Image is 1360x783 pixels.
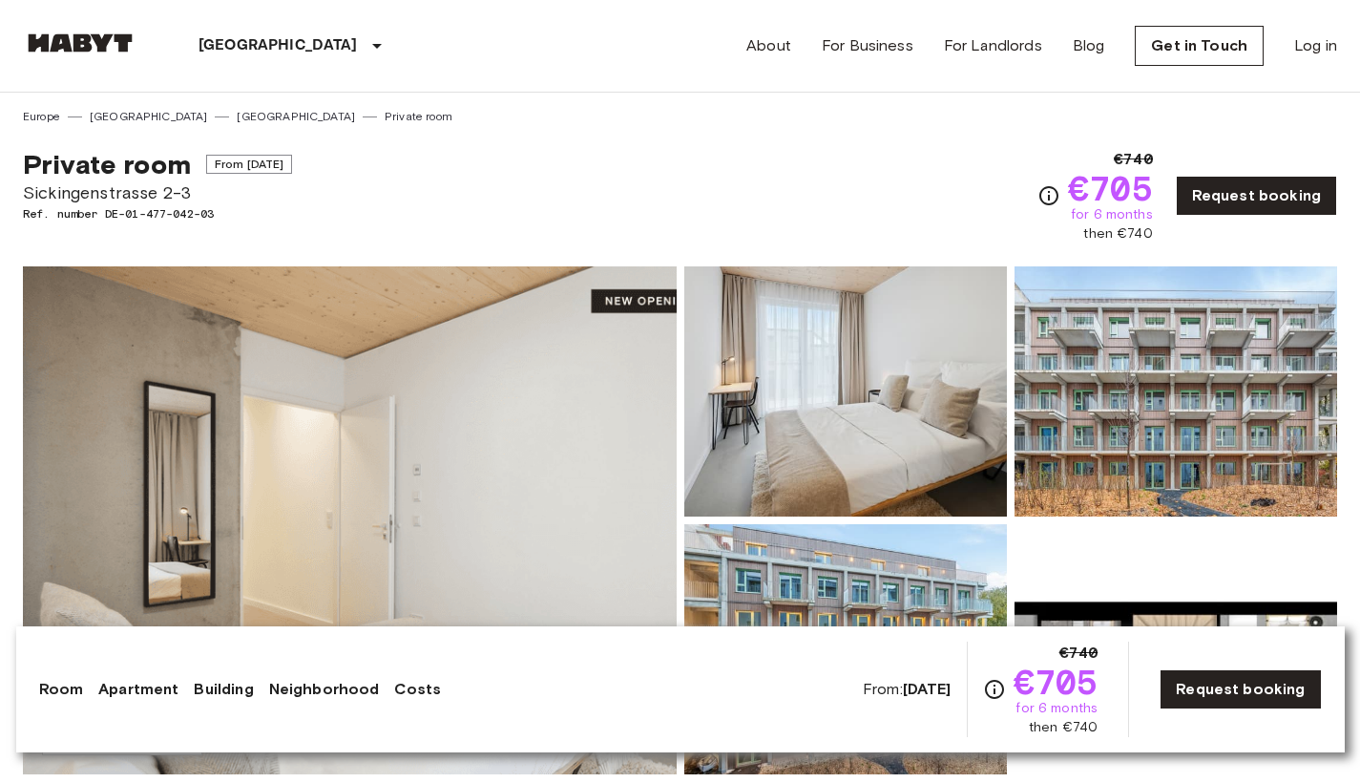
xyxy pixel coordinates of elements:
p: [GEOGRAPHIC_DATA] [199,34,358,57]
span: Private room [23,148,191,180]
span: €705 [1014,665,1098,699]
a: Neighborhood [269,678,380,701]
b: [DATE] [903,680,952,698]
span: then €740 [1083,224,1152,243]
a: [GEOGRAPHIC_DATA] [237,108,355,125]
a: Apartment [98,678,178,701]
a: For Business [822,34,913,57]
svg: Check cost overview for full price breakdown. Please note that discounts apply to new joiners onl... [1037,184,1060,207]
a: Request booking [1160,669,1321,709]
a: About [746,34,791,57]
img: Picture of unit DE-01-477-042-03 [1015,524,1337,774]
a: Europe [23,108,60,125]
img: Picture of unit DE-01-477-042-03 [684,524,1007,774]
span: then €740 [1029,718,1098,737]
a: Building [194,678,253,701]
a: Log in [1294,34,1337,57]
img: Habyt [23,33,137,53]
span: Sickingenstrasse 2-3 [23,180,292,205]
a: [GEOGRAPHIC_DATA] [90,108,208,125]
img: Picture of unit DE-01-477-042-03 [684,266,1007,517]
span: for 6 months [1071,205,1153,224]
span: Ref. number DE-01-477-042-03 [23,205,292,222]
img: Marketing picture of unit DE-01-477-042-03 [23,266,677,774]
a: Costs [394,678,441,701]
a: Get in Touch [1135,26,1264,66]
span: From [DATE] [206,155,293,174]
a: Room [39,678,84,701]
span: for 6 months [1015,699,1098,718]
span: €740 [1059,642,1098,665]
img: Picture of unit DE-01-477-042-03 [1015,266,1337,517]
a: For Landlords [944,34,1042,57]
span: €705 [1068,171,1153,205]
span: €740 [1114,148,1153,171]
a: Blog [1073,34,1105,57]
span: From: [863,679,952,700]
a: Private room [385,108,452,125]
svg: Check cost overview for full price breakdown. Please note that discounts apply to new joiners onl... [983,678,1006,701]
a: Request booking [1176,176,1337,216]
